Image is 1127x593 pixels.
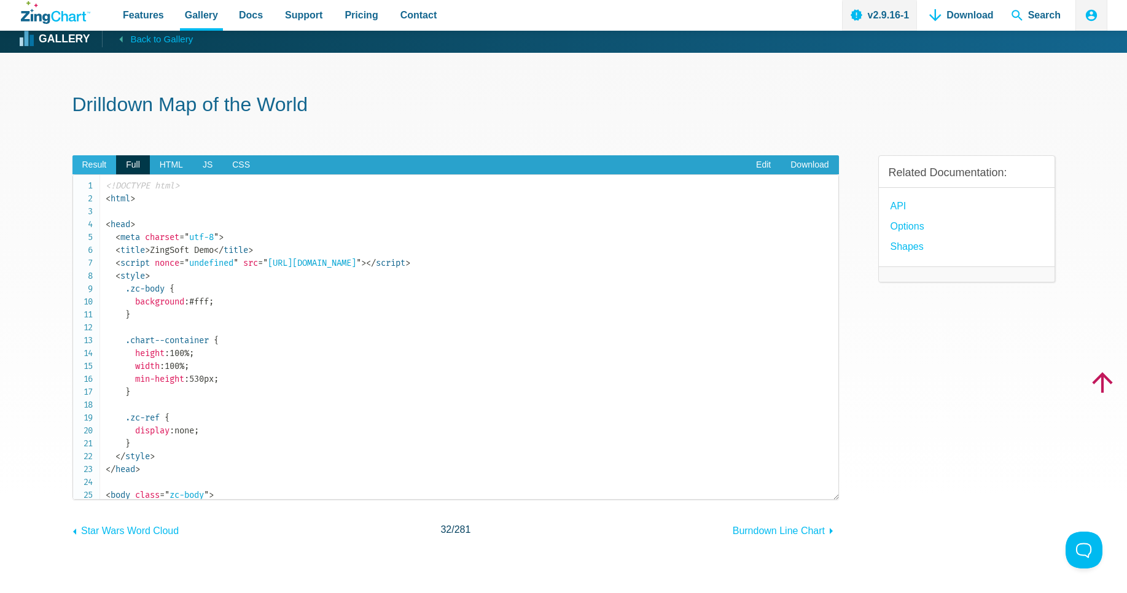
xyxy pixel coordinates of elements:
span: head [106,219,130,230]
a: Edit [746,155,781,175]
span: </ [366,258,376,268]
span: : [165,348,170,359]
span: = [179,258,184,268]
span: { [165,413,170,423]
span: Support [285,7,322,23]
span: > [405,258,410,268]
span: > [209,490,214,500]
span: Features [123,7,164,23]
span: > [130,193,135,204]
span: [URL][DOMAIN_NAME] [258,258,361,268]
span: script [366,258,405,268]
span: Contact [400,7,437,23]
span: : [160,361,165,371]
span: " [263,258,268,268]
span: = [179,232,184,242]
span: ; [189,348,194,359]
span: display [135,425,170,436]
span: meta [115,232,140,242]
span: width [135,361,160,371]
span: " [233,258,238,268]
span: </ [106,464,115,475]
span: > [145,271,150,281]
h3: Related Documentation: [889,166,1045,180]
span: min-height [135,374,184,384]
span: #fff 100% 100% 530px none [106,284,219,462]
span: " [184,232,189,242]
span: " [165,490,170,500]
span: src [243,258,258,268]
span: zc-body [160,490,209,500]
span: Result [72,155,117,175]
a: Burndown Line Chart [733,519,839,539]
a: Shapes [891,238,924,255]
span: nonce [155,258,179,268]
span: > [248,245,253,255]
span: " [356,258,361,268]
a: API [891,198,907,214]
span: ; [184,361,189,371]
span: { [214,335,219,346]
span: Star Wars Word Cloud [81,525,179,536]
span: { [170,284,174,294]
span: > [135,464,140,475]
span: < [115,245,120,255]
span: ; [194,425,199,436]
a: options [891,218,924,234]
span: " [214,232,219,242]
h1: Drilldown Map of the World [72,92,1055,120]
span: head [106,464,135,475]
span: utf-8 [179,232,219,242]
span: < [115,232,120,242]
span: > [130,219,135,230]
a: Star Wars Word Cloud [72,519,179,539]
span: / [440,521,470,538]
span: html [106,193,130,204]
span: > [150,451,155,462]
span: : [170,425,174,436]
span: HTML [150,155,193,175]
a: Gallery [21,30,90,48]
span: CSS [222,155,260,175]
span: > [361,258,366,268]
span: > [219,232,224,242]
span: Gallery [185,7,218,23]
span: <!DOCTYPE html> [106,180,179,191]
span: = [258,258,263,268]
span: < [106,490,111,500]
span: body [106,490,130,500]
a: ZingChart Logo. Click to return to the homepage [21,1,90,24]
span: .chart--container [125,335,209,346]
span: < [106,219,111,230]
span: : [184,374,189,384]
span: " [184,258,189,268]
span: title [214,245,248,255]
span: class [135,490,160,500]
strong: Gallery [39,34,90,45]
span: < [115,271,120,281]
span: = [160,490,165,500]
span: style [115,451,150,462]
span: < [115,258,120,268]
span: : [184,296,189,307]
span: </ [214,245,224,255]
span: undefined [179,258,238,268]
span: JS [193,155,222,175]
span: Docs [239,7,263,23]
span: script [115,258,150,268]
span: } [125,309,130,320]
span: > [145,245,150,255]
iframe: Toggle Customer Support [1066,532,1102,568]
a: Download [781,155,838,175]
span: 281 [454,524,471,535]
a: Back to Gallery [102,30,193,47]
span: 32 [440,524,451,535]
span: .zc-body [125,284,165,294]
span: Pricing [345,7,378,23]
span: Full [116,155,150,175]
span: style [115,271,145,281]
span: " [204,490,209,500]
span: charset [145,232,179,242]
span: height [135,348,165,359]
span: Back to Gallery [130,31,193,47]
